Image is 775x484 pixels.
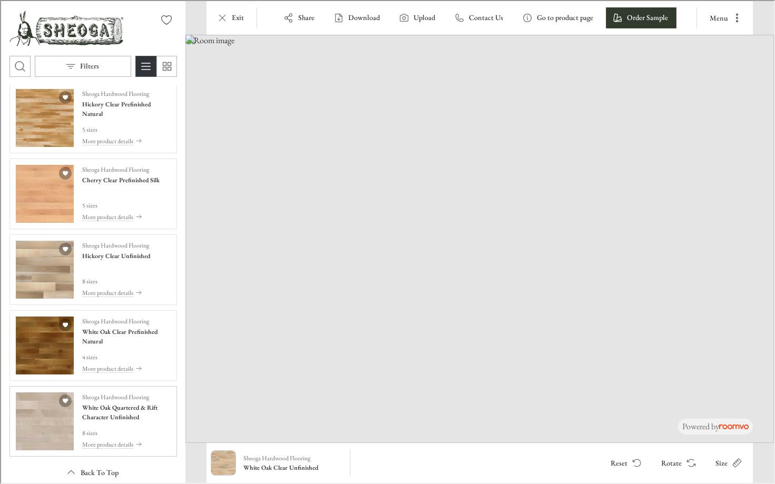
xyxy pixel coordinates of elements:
h4: White Oak Clear Prefinished Natural [81,326,170,345]
h4: Hickory Clear Prefinished Natural [81,98,170,117]
button: More product details [81,438,170,449]
p: Sheoga Hardwood Flooring [81,164,148,173]
img: Hickory Clear Unfinished. Link opens in a new window. [15,240,73,298]
label: Upload [413,12,434,22]
p: Contact Us [468,12,502,22]
p: 8 sizes [81,275,149,285]
p: More product details [81,439,132,448]
p: More product details [81,287,132,297]
button: Add White Oak Clear Prefinished Natural to favorites [58,318,71,330]
p: Order Sample [626,12,667,22]
button: Upload a picture of your room [391,6,443,27]
button: Open search box [8,55,30,76]
p: Go to product page [536,12,592,22]
p: Sheoga Hardwood Flooring [81,240,148,249]
p: Sheoga Hardwood Flooring [242,452,309,462]
p: 8 sizes [81,427,170,437]
img: Logo representing Sheoga Hardwood Flooring. [8,8,122,46]
h4: Hickory Clear Unfinished [81,250,149,260]
p: 5 sizes [81,200,159,209]
button: Add Cherry Clear Prefinished Silk to favorites [58,166,71,179]
p: 4 sizes [81,351,170,361]
button: Order Sample [605,6,675,27]
button: Reset product [601,451,648,472]
button: More product details [81,134,170,146]
button: Switch to detail view [134,55,155,76]
button: Scroll back to the beginning [8,461,176,482]
button: More product details [81,286,149,298]
button: Rotate Surface [652,451,702,472]
button: More product details [81,210,159,222]
img: Hickory Clear Prefinished Natural. Link opens in a new window. [15,88,73,146]
img: Room image [184,34,773,442]
button: Show details for White Oak Clear Unfinished [239,449,345,475]
button: Share [276,6,322,27]
button: Open size menu [706,451,748,472]
p: Exit [231,12,243,22]
button: More product details [81,362,170,373]
div: The visualizer is powered by Roomvo. [681,420,748,431]
div: See Cherry Clear Prefinished Silk in the room [8,157,176,228]
p: Filters [79,60,98,71]
button: Add White Oak Quartered & Rift Character Unfinished to favorites [58,393,71,406]
a: Go to Sheoga Hardwood Flooring's website. [8,8,122,46]
div: Product List Mode Selector [134,55,176,76]
button: Add Hickory Clear Unfinished to favorites [58,242,71,254]
h4: Cherry Clear Prefinished Silk [81,174,159,184]
p: 5 sizes [81,124,170,133]
img: Cherry Clear Prefinished Silk. Link opens in a new window. [15,164,73,222]
p: More product details [81,363,132,372]
p: Sheoga Hardwood Flooring [81,391,148,401]
button: No favorites [155,8,176,29]
p: More product details [81,211,132,221]
div: See Hickory Clear Unfinished in the room [8,233,176,304]
h6: White Oak Clear Unfinished [242,462,341,471]
button: Add Hickory Clear Prefinished Natural to favorites [58,90,71,103]
button: Contact Us [447,6,511,27]
p: More product details [81,135,132,145]
button: Go to product page [515,6,601,27]
h4: White Oak Quartered & Rift Character Unfinished [81,402,170,421]
img: roomvo_wordmark.svg [718,423,748,428]
div: See White Oak Clear Prefinished Natural in the room [8,309,176,380]
p: Share [297,12,313,22]
p: Sheoga Hardwood Flooring [81,88,148,97]
button: Exit [210,6,251,27]
button: Open the filters menu [34,55,130,76]
button: More actions [700,6,748,27]
p: Powered by [681,420,748,431]
button: Download [326,6,387,27]
div: See White Oak Quartered & Rift Character Unfinished in the room [8,385,176,456]
div: See Hickory Clear Prefinished Natural in the room [8,82,176,152]
img: White Oak Clear Unfinished [210,450,234,474]
img: White Oak Clear Prefinished Natural. Link opens in a new window. [15,315,73,373]
p: Sheoga Hardwood Flooring [81,315,148,325]
button: Switch to simple view [155,55,176,76]
img: White Oak Quartered & Rift Character Unfinished. Link opens in a new window. [15,391,73,449]
p: Download [347,12,379,22]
